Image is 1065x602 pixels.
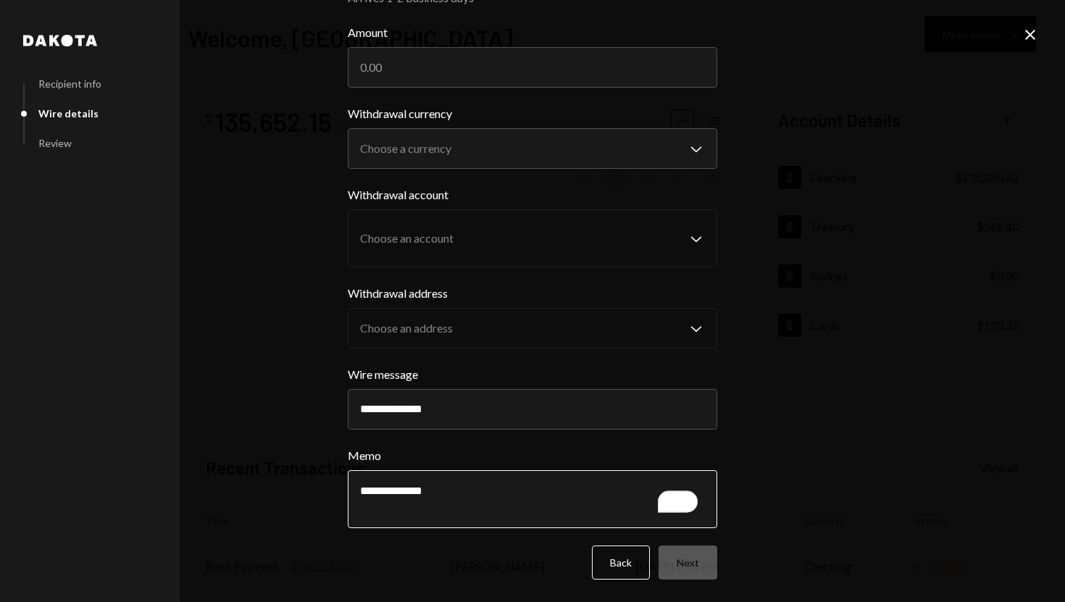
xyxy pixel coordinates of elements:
input: 0.00 [348,47,717,88]
label: Withdrawal address [348,285,717,302]
label: Wire message [348,366,717,383]
div: Review [38,137,72,149]
label: Memo [348,447,717,464]
label: Withdrawal account [348,186,717,204]
button: Withdrawal currency [348,128,717,169]
label: Withdrawal currency [348,105,717,122]
button: Back [592,545,650,580]
textarea: To enrich screen reader interactions, please activate Accessibility in Grammarly extension settings [348,470,717,528]
div: Recipient info [38,78,101,90]
button: Withdrawal address [348,308,717,348]
div: Wire details [38,107,99,120]
label: Amount [348,24,717,41]
button: Withdrawal account [348,209,717,267]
